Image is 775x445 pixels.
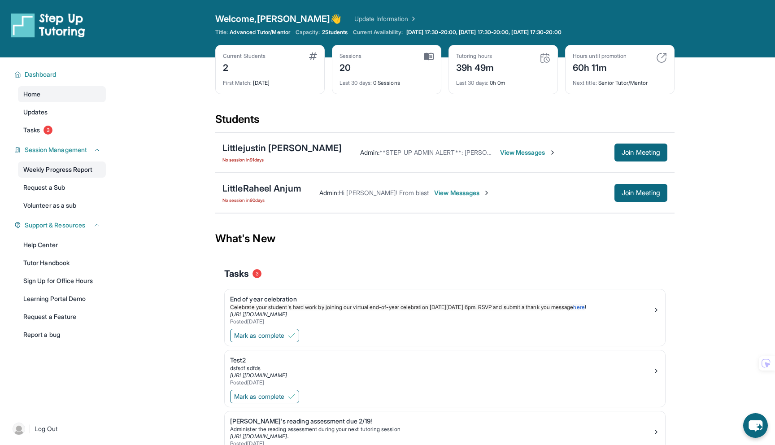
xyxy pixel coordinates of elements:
[340,60,362,74] div: 20
[614,144,667,161] button: Join Meeting
[215,13,342,25] span: Welcome, [PERSON_NAME] 👋
[573,60,627,74] div: 60h 11m
[18,197,106,214] a: Volunteer as a sub
[18,273,106,289] a: Sign Up for Office Hours
[322,29,348,36] span: 2 Students
[405,29,563,36] a: [DATE] 17:30-20:00, [DATE] 17:30-20:00, [DATE] 17:30-20:00
[21,70,100,79] button: Dashboard
[573,74,667,87] div: Senior Tutor/Mentor
[340,74,434,87] div: 0 Sessions
[230,379,653,386] div: Posted [DATE]
[656,52,667,63] img: card
[25,145,87,154] span: Session Management
[230,304,573,310] span: Celebrate your student's hard work by joining our virtual end-of-year celebration [DATE][DATE] 6p...
[223,60,266,74] div: 2
[339,189,429,196] span: Hi [PERSON_NAME]! From blast
[18,291,106,307] a: Learning Portal Demo
[18,309,106,325] a: Request a Feature
[354,14,417,23] a: Update Information
[360,148,379,156] span: Admin :
[230,295,653,304] div: End of year celebration
[622,190,660,196] span: Join Meeting
[18,86,106,102] a: Home
[573,304,584,310] a: here
[424,52,434,61] img: card
[18,122,106,138] a: Tasks3
[25,70,57,79] span: Dashboard
[18,104,106,120] a: Updates
[11,13,85,38] img: logo
[223,79,252,86] span: First Match :
[309,52,317,60] img: card
[743,413,768,438] button: chat-button
[225,289,665,327] a: End of year celebrationCelebrate your student's hard work by joining our virtual end-of-year cele...
[573,79,597,86] span: Next title :
[44,126,52,135] span: 3
[224,267,249,280] span: Tasks
[456,79,488,86] span: Last 30 days :
[222,182,301,195] div: LittleRaheel Anjum
[223,52,266,60] div: Current Students
[500,148,556,157] span: View Messages
[230,372,287,379] a: [URL][DOMAIN_NAME]
[340,79,372,86] span: Last 30 days :
[222,196,301,204] span: No session in 90 days
[408,14,417,23] img: Chevron Right
[319,189,339,196] span: Admin :
[23,90,40,99] span: Home
[234,392,284,401] span: Mark as complete
[35,424,58,433] span: Log Out
[288,332,295,339] img: Mark as complete
[230,426,653,433] div: Administer the reading assessment during your next tutoring session
[230,304,653,311] p: !
[456,74,550,87] div: 0h 0m
[340,52,362,60] div: Sessions
[225,350,665,388] a: Test2dsfsdf sdfds[URL][DOMAIN_NAME]Posted[DATE]
[215,219,675,258] div: What's New
[25,221,85,230] span: Support & Resources
[18,327,106,343] a: Report a bug
[215,29,228,36] span: Title:
[23,126,40,135] span: Tasks
[230,417,653,426] div: [PERSON_NAME]'s reading assessment due 2/19!
[18,179,106,196] a: Request a Sub
[230,390,299,403] button: Mark as complete
[230,356,653,365] div: Test2
[222,142,342,154] div: Littlejustin [PERSON_NAME]
[253,269,261,278] span: 3
[434,188,490,197] span: View Messages
[456,52,494,60] div: Tutoring hours
[540,52,550,63] img: card
[230,329,299,342] button: Mark as complete
[21,221,100,230] button: Support & Resources
[456,60,494,74] div: 39h 49m
[230,29,290,36] span: Advanced Tutor/Mentor
[21,145,100,154] button: Session Management
[18,255,106,271] a: Tutor Handbook
[230,433,290,440] a: [URL][DOMAIN_NAME]..
[18,237,106,253] a: Help Center
[230,365,653,372] div: dsfsdf sdfds
[614,184,667,202] button: Join Meeting
[230,311,287,318] a: [URL][DOMAIN_NAME]
[288,393,295,400] img: Mark as complete
[573,52,627,60] div: Hours until promotion
[353,29,402,36] span: Current Availability:
[230,318,653,325] div: Posted [DATE]
[622,150,660,155] span: Join Meeting
[13,423,25,435] img: user-img
[18,161,106,178] a: Weekly Progress Report
[215,112,675,132] div: Students
[222,156,342,163] span: No session in 91 days
[23,108,48,117] span: Updates
[234,331,284,340] span: Mark as complete
[9,419,106,439] a: |Log Out
[406,29,562,36] span: [DATE] 17:30-20:00, [DATE] 17:30-20:00, [DATE] 17:30-20:00
[29,423,31,434] span: |
[223,74,317,87] div: [DATE]
[549,149,556,156] img: Chevron-Right
[379,148,562,156] span: **STEP UP ADMIN ALERT**: [PERSON_NAME] did you receive?
[296,29,320,36] span: Capacity:
[483,189,490,196] img: Chevron-Right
